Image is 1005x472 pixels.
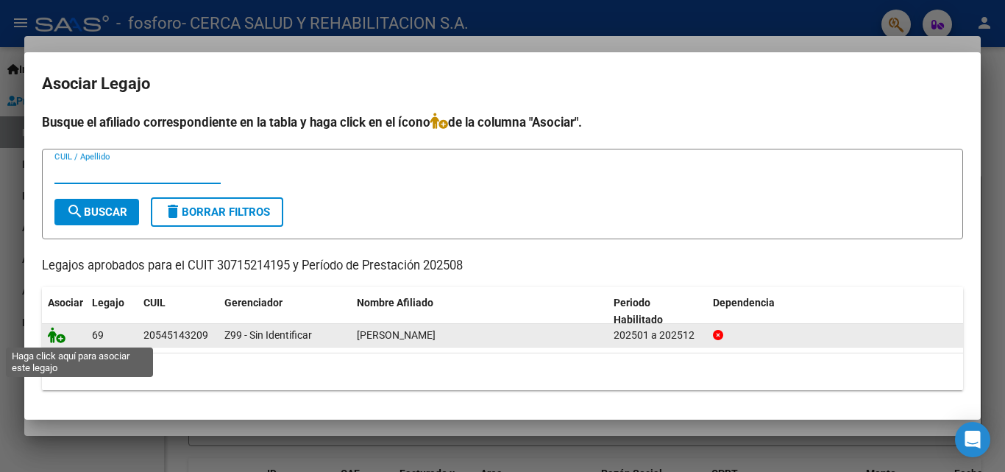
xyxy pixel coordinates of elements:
span: Z99 - Sin Identificar [224,329,312,341]
h2: Asociar Legajo [42,70,963,98]
span: CUIL [143,297,166,309]
datatable-header-cell: Nombre Afiliado [351,287,608,336]
span: Periodo Habilitado [614,297,663,325]
datatable-header-cell: Dependencia [707,287,964,336]
span: MANSILLA AGUSTIN NATANAEL [357,329,436,341]
span: Legajo [92,297,124,309]
datatable-header-cell: Asociar [42,287,86,336]
button: Buscar [54,199,139,225]
span: Dependencia [713,297,775,309]
span: Buscar [66,205,127,219]
datatable-header-cell: CUIL [138,287,219,336]
div: 20545143209 [143,327,208,344]
datatable-header-cell: Periodo Habilitado [608,287,707,336]
datatable-header-cell: Legajo [86,287,138,336]
datatable-header-cell: Gerenciador [219,287,351,336]
div: 1 registros [42,353,963,390]
button: Borrar Filtros [151,197,283,227]
span: Gerenciador [224,297,283,309]
span: Asociar [48,297,83,309]
mat-icon: delete [164,202,182,220]
mat-icon: search [66,202,84,220]
div: Open Intercom Messenger [955,422,990,457]
span: Borrar Filtros [164,205,270,219]
h4: Busque el afiliado correspondiente en la tabla y haga click en el ícono de la columna "Asociar". [42,113,963,132]
div: 202501 a 202512 [614,327,701,344]
p: Legajos aprobados para el CUIT 30715214195 y Período de Prestación 202508 [42,257,963,275]
span: Nombre Afiliado [357,297,433,309]
span: 69 [92,329,104,341]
